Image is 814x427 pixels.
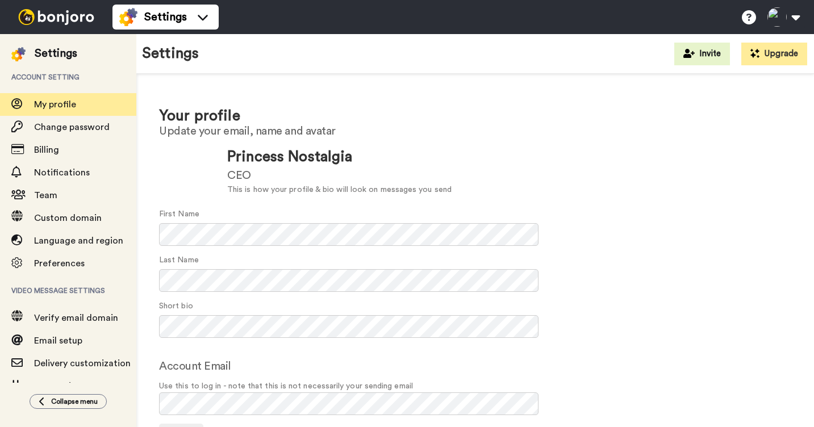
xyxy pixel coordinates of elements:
span: Preferences [34,259,85,268]
img: settings-colored.svg [119,8,137,26]
span: Team [34,191,57,200]
span: Use this to log in - note that this is not necessarily your sending email [159,380,791,392]
label: Last Name [159,254,199,266]
span: My profile [34,100,76,109]
span: Verify email domain [34,313,118,323]
h2: Update your email, name and avatar [159,125,791,137]
div: Settings [35,45,77,61]
img: settings-colored.svg [11,47,26,61]
span: Billing [34,145,59,154]
span: Change password [34,123,110,132]
span: Email setup [34,336,82,345]
span: Delivery customization [34,359,131,368]
span: Custom domain [34,213,102,223]
span: Notifications [34,168,90,177]
h1: Your profile [159,108,791,124]
span: Settings [144,9,187,25]
label: Short bio [159,300,193,312]
span: Integrations API [34,382,102,391]
h1: Settings [142,45,199,62]
img: bj-logo-header-white.svg [14,9,99,25]
span: Collapse menu [51,397,98,406]
div: Princess Nostalgia [227,146,452,168]
button: Upgrade [741,43,807,65]
label: First Name [159,208,199,220]
button: Collapse menu [30,394,107,409]
button: Invite [674,43,730,65]
span: Language and region [34,236,123,245]
div: This is how your profile & bio will look on messages you send [227,184,452,196]
div: CEO [227,168,452,184]
label: Account Email [159,358,231,375]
